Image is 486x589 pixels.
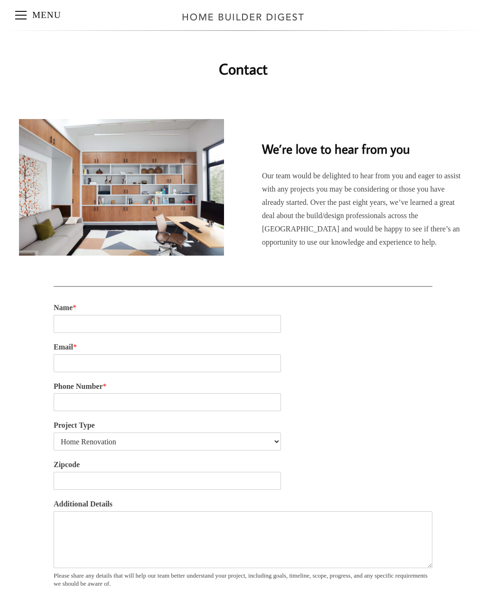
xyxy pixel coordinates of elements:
[54,499,432,509] label: Additional Details
[262,169,467,249] p: Our team would be delighted to hear from you and eager to assist with any projects you may be con...
[54,303,432,313] label: Name
[262,126,467,158] h2: We’re love to hear from you
[178,8,308,26] img: Home Builder Digest
[54,342,432,352] label: Email
[54,460,432,470] label: Zipcode
[54,382,432,392] label: Phone Number
[54,57,432,80] h1: Contact
[15,15,27,16] span: Menu
[54,572,432,588] div: Please share any details that will help our team better understand your project, including goals,...
[54,421,432,431] label: Project Type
